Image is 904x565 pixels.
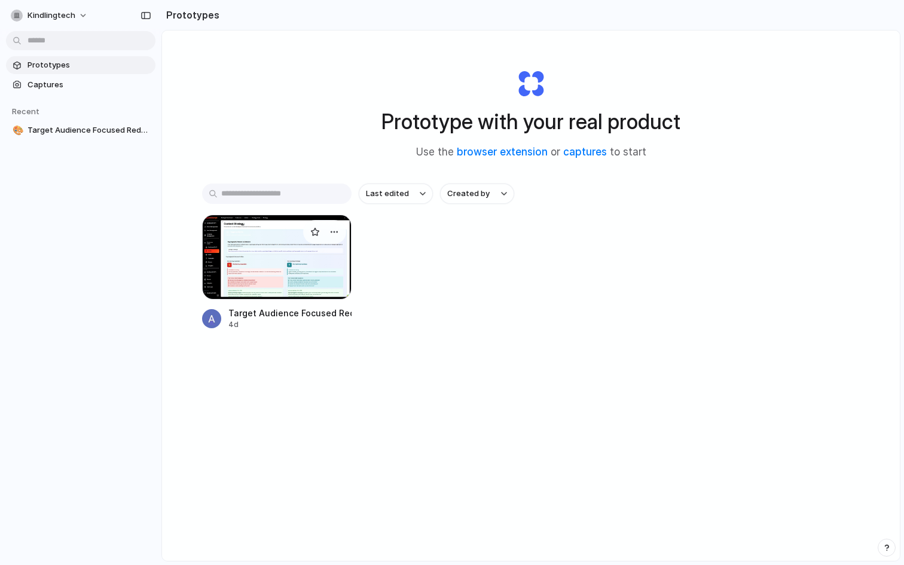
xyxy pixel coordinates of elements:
a: Captures [6,76,155,94]
div: Target Audience Focused Redesign [228,307,352,319]
h1: Prototype with your real product [381,106,680,138]
button: Last edited [359,184,433,204]
a: Target Audience Focused RedesignTarget Audience Focused Redesign4d [202,215,352,330]
span: Created by [447,188,490,200]
span: Prototypes [28,59,151,71]
span: kindlingtech [28,10,75,22]
button: kindlingtech [6,6,94,25]
button: 🎨 [11,124,23,136]
span: Use the or to start [416,145,646,160]
a: browser extension [457,146,548,158]
span: Target Audience Focused Redesign [28,124,151,136]
div: 🎨 [13,124,21,138]
span: Recent [12,106,39,116]
h2: Prototypes [161,8,219,22]
a: captures [563,146,607,158]
a: 🎨Target Audience Focused Redesign [6,121,155,139]
span: Last edited [366,188,409,200]
a: Prototypes [6,56,155,74]
span: Captures [28,79,151,91]
div: 4d [228,319,352,330]
button: Created by [440,184,514,204]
